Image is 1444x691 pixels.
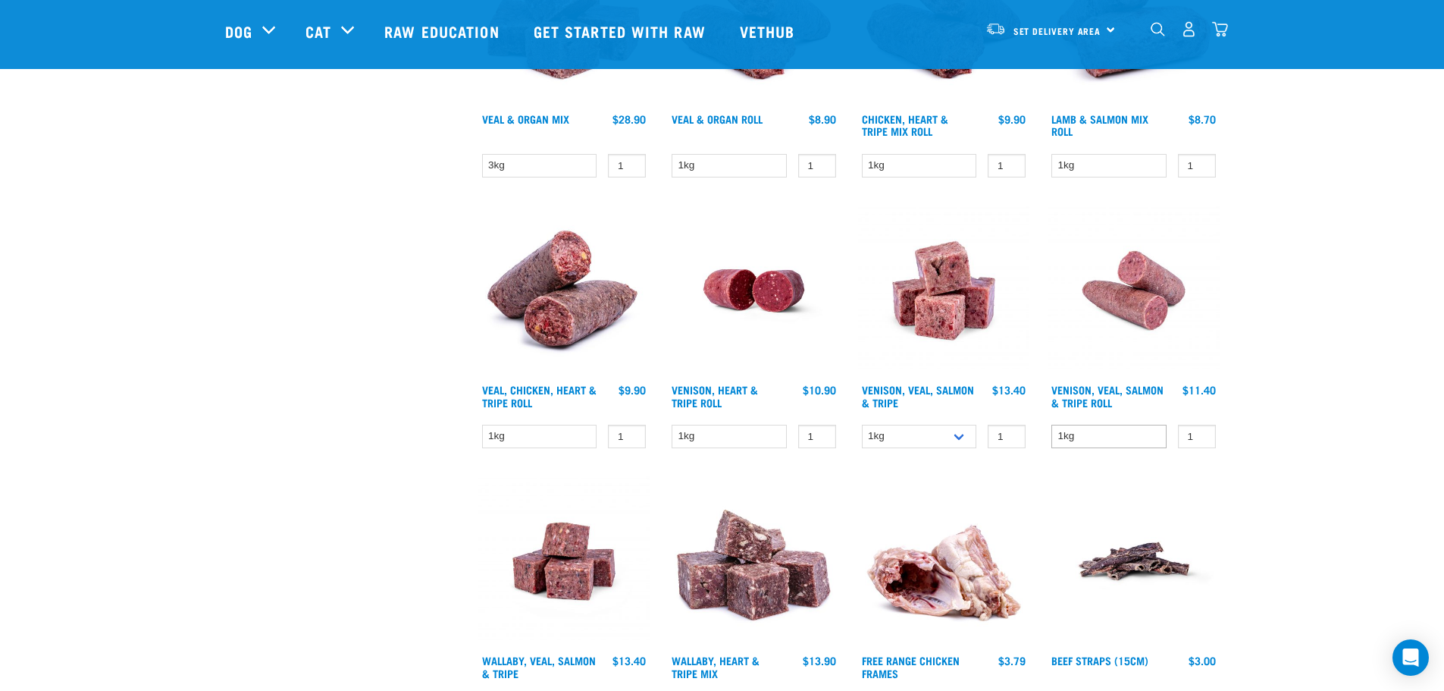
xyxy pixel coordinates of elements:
a: Veal, Chicken, Heart & Tripe Roll [482,387,597,404]
div: $13.90 [803,655,836,667]
img: Venison Veal Salmon Tripe 1651 [1048,205,1220,377]
div: $9.90 [998,113,1026,125]
span: Set Delivery Area [1013,28,1101,33]
img: user.png [1181,21,1197,37]
a: Veal & Organ Mix [482,116,569,121]
a: Wallaby, Veal, Salmon & Tripe [482,658,596,675]
a: Wallaby, Heart & Tripe Mix [672,658,760,675]
div: Open Intercom Messenger [1392,639,1429,676]
img: Wallaby Veal Salmon Tripe 1642 [478,476,650,648]
a: Veal & Organ Roll [672,116,763,121]
a: Lamb & Salmon Mix Roll [1051,116,1148,133]
img: home-icon@2x.png [1212,21,1228,37]
input: 1 [988,154,1026,177]
a: Venison, Heart & Tripe Roll [672,387,758,404]
a: Venison, Veal, Salmon & Tripe [862,387,974,404]
input: 1 [608,154,646,177]
a: Dog [225,20,252,42]
input: 1 [798,154,836,177]
img: home-icon-1@2x.png [1151,22,1165,36]
div: $13.40 [612,655,646,667]
img: van-moving.png [985,22,1006,36]
a: Get started with Raw [518,1,725,61]
div: $8.70 [1189,113,1216,125]
div: $9.90 [619,384,646,396]
input: 1 [1178,425,1216,448]
div: $10.90 [803,384,836,396]
a: Raw Education [369,1,518,61]
a: Beef Straps (15cm) [1051,658,1148,663]
input: 1 [1178,154,1216,177]
input: 1 [608,425,646,448]
a: Free Range Chicken Frames [862,658,960,675]
img: 1236 Chicken Frame Turks 01 [858,476,1030,648]
div: $3.79 [998,655,1026,667]
a: Vethub [725,1,814,61]
img: 1174 Wallaby Heart Tripe Mix 01 [668,476,840,648]
a: Venison, Veal, Salmon & Tripe Roll [1051,387,1164,404]
img: Raw Essentials Beef Straps 15cm 6 Pack [1048,476,1220,648]
div: $13.40 [992,384,1026,396]
input: 1 [988,425,1026,448]
img: Raw Essentials Venison Heart & Tripe Hypoallergenic Raw Pet Food Bulk Roll Unwrapped [668,205,840,377]
input: 1 [798,425,836,448]
a: Chicken, Heart & Tripe Mix Roll [862,116,948,133]
img: 1263 Chicken Organ Roll 02 [478,205,650,377]
div: $8.90 [809,113,836,125]
div: $3.00 [1189,655,1216,667]
a: Cat [305,20,331,42]
div: $11.40 [1182,384,1216,396]
img: Venison Veal Salmon Tripe 1621 [858,205,1030,377]
div: $28.90 [612,113,646,125]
